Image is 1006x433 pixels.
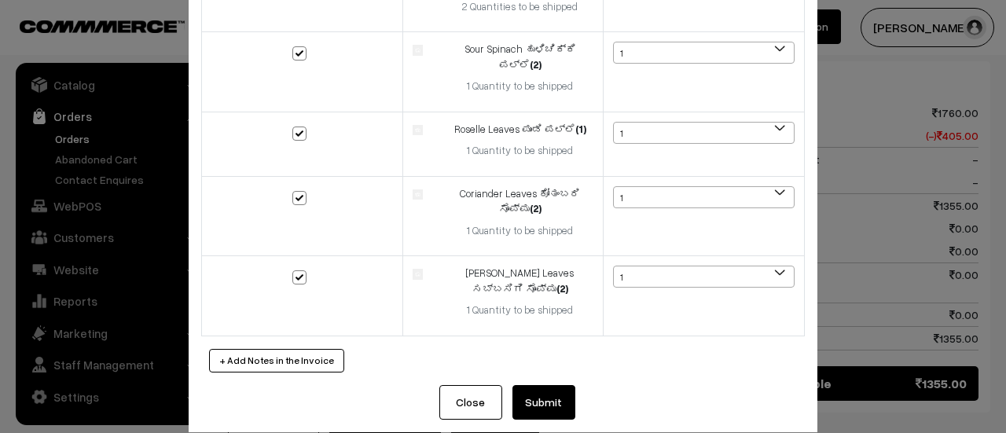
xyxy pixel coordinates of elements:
[614,266,794,288] span: 1
[613,42,795,64] span: 1
[614,42,794,64] span: 1
[446,79,593,94] div: 1 Quantity to be shipped
[446,143,593,159] div: 1 Quantity to be shipped
[512,385,575,420] button: Submit
[613,122,795,144] span: 1
[413,125,423,135] img: product.jpg
[530,58,542,71] strong: (2)
[446,186,593,217] div: Coriander Leaves ಕೋತಂಬರಿ ಸೊಪ್ಪು
[556,282,568,295] strong: (2)
[613,186,795,208] span: 1
[413,189,423,200] img: product.jpg
[446,266,593,296] div: [PERSON_NAME] Leaves ಸಬ್ಬಸಿಗಿ ಸೊಪ್ಪು
[614,123,794,145] span: 1
[530,202,542,215] strong: (2)
[575,123,586,135] strong: (1)
[446,303,593,318] div: 1 Quantity to be shipped
[413,45,423,55] img: product.jpg
[446,223,593,239] div: 1 Quantity to be shipped
[446,122,593,138] div: Roselle Leaves ಪುಂಡಿ ಪಲ್ಲೆ
[614,187,794,209] span: 1
[413,269,423,279] img: product.jpg
[439,385,502,420] button: Close
[446,42,593,72] div: Sour Spinach ಹುಳಿಚಿಕ್ಕಿ ಪಲ್ಲೆ
[613,266,795,288] span: 1
[209,349,344,372] button: + Add Notes in the Invoice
